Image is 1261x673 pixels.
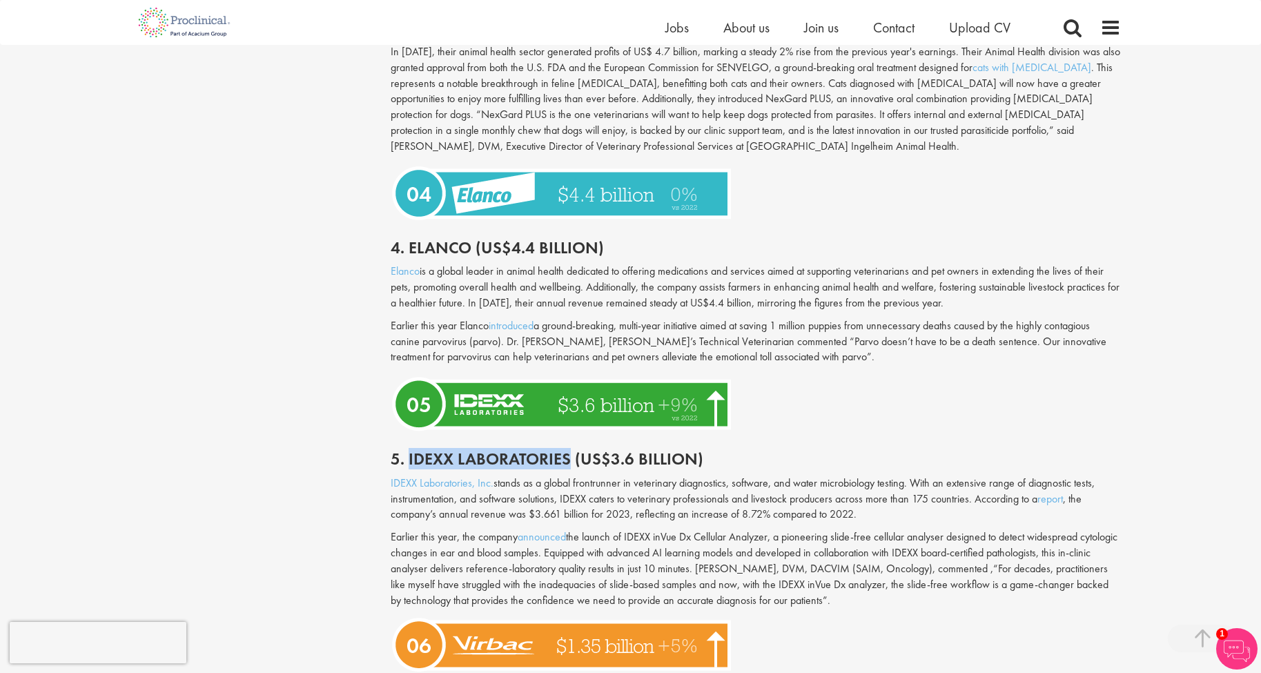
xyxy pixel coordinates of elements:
a: introduced [489,318,534,333]
a: announced [518,529,566,544]
img: Chatbot [1216,628,1258,670]
p: Earlier this year, the company the launch of IDEXX inVue Dx Cellular Analyzer, a pioneering slide... [391,529,1121,608]
a: Join us [804,19,839,37]
a: report [1037,491,1063,506]
a: Contact [873,19,915,37]
span: 1 [1216,628,1228,640]
h2: 4. Elanco (US$4.4 billion) [391,239,1121,257]
iframe: reCAPTCHA [10,622,186,663]
a: Elanco [391,264,420,278]
p: Earlier this year Elanco a ground-breaking, multi-year initiative aimed at saving 1 million puppi... [391,318,1121,366]
a: Upload CV [949,19,1010,37]
a: cats with [MEDICAL_DATA] [972,60,1091,75]
p: stands as a global frontrunner in veterinary diagnostics, software, and water microbiology testin... [391,476,1121,523]
p: is a global leader in animal health dedicated to offering medications and services aimed at suppo... [391,264,1121,311]
a: Jobs [665,19,689,37]
a: IDEXX Laboratories, Inc. [391,476,493,490]
p: In [DATE], their animal health sector generated profits of US$ 4.7 billion, marking a steady 2% r... [391,44,1121,155]
h2: 5. Idexx Laboratories (US$3.6 billion) [391,450,1121,468]
a: About us [723,19,770,37]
